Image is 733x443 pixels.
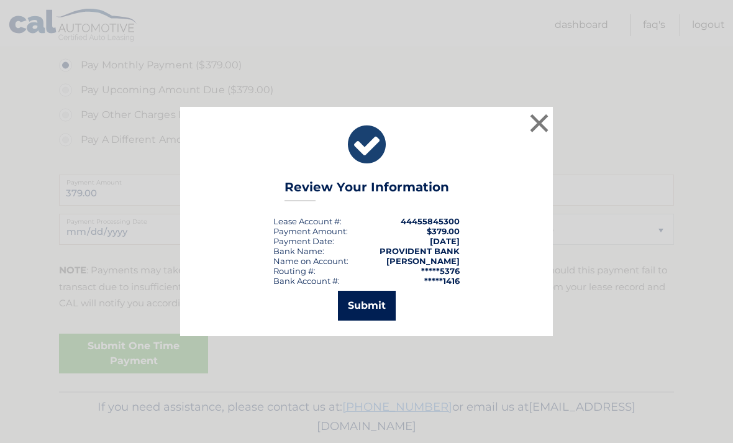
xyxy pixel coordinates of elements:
div: Bank Account #: [273,276,340,286]
div: Bank Name: [273,246,324,256]
span: [DATE] [430,236,460,246]
strong: PROVIDENT BANK [380,246,460,256]
div: Payment Amount: [273,226,348,236]
span: $379.00 [427,226,460,236]
div: Lease Account #: [273,216,342,226]
div: : [273,236,334,246]
strong: 44455845300 [401,216,460,226]
strong: [PERSON_NAME] [386,256,460,266]
div: Routing #: [273,266,316,276]
button: Submit [338,291,396,321]
button: × [527,111,552,135]
h3: Review Your Information [285,180,449,201]
span: Payment Date [273,236,332,246]
div: Name on Account: [273,256,348,266]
